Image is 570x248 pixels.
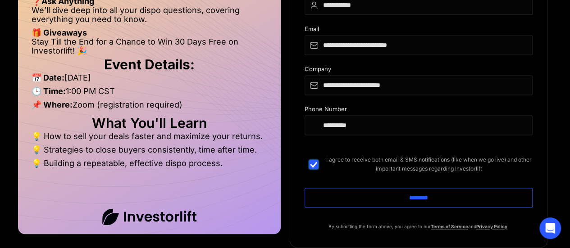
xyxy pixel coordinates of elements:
div: Phone Number [305,106,533,115]
p: By submitting the form above, you agree to our and . [305,222,533,231]
div: Open Intercom Messenger [539,217,561,239]
li: 1:00 PM CST [32,87,267,100]
a: Privacy Policy [476,224,507,229]
li: 💡 Building a repeatable, effective dispo process. [32,159,267,168]
li: 💡 Strategies to close buyers consistently, time after time. [32,145,267,159]
strong: 🕒 Time: [32,86,66,96]
li: Zoom (registration required) [32,100,267,114]
li: 💡 How to sell your deals faster and maximize your returns. [32,132,267,145]
span: I agree to receive both email & SMS notifications (like when we go live) and other important mess... [325,155,533,173]
li: Stay Till the End for a Chance to Win 30 Days Free on Investorlift! 🎉 [32,37,267,55]
h2: What You'll Learn [32,118,267,127]
strong: 📌 Where: [32,100,73,109]
strong: 📅 Date: [32,73,64,82]
div: Company [305,66,533,75]
strong: Event Details: [104,56,195,72]
div: Email [305,26,533,35]
li: [DATE] [32,73,267,87]
a: Terms of Service [431,224,468,229]
strong: 🎁 Giveaways [32,28,87,37]
li: We’ll dive deep into all your dispo questions, covering everything you need to know. [32,6,267,28]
